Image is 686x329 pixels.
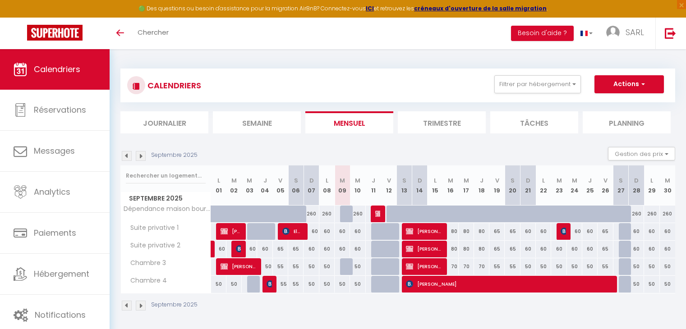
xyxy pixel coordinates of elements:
[267,275,272,292] span: [PERSON_NAME]
[603,176,608,185] abbr: V
[366,5,374,12] strong: ICI
[505,165,520,206] th: 20
[211,241,216,258] a: [PERSON_NAME]
[536,223,551,240] div: 60
[626,27,644,38] span: SARL
[598,165,613,206] th: 26
[634,176,639,185] abbr: D
[226,276,242,292] div: 50
[273,258,288,275] div: 55
[355,176,360,185] abbr: M
[613,165,629,206] th: 27
[459,223,474,240] div: 80
[629,165,644,206] th: 28
[551,241,566,257] div: 60
[536,165,551,206] th: 22
[443,223,458,240] div: 80
[372,176,375,185] abbr: J
[629,223,644,240] div: 60
[489,223,505,240] div: 65
[414,5,547,12] strong: créneaux d'ouverture de la salle migration
[335,223,350,240] div: 60
[27,25,83,41] img: Super Booking
[428,165,443,206] th: 15
[406,240,443,257] span: [PERSON_NAME]
[242,241,257,257] div: 60
[304,258,319,275] div: 50
[350,206,365,222] div: 260
[526,176,530,185] abbr: D
[406,223,443,240] span: [PERSON_NAME]
[505,223,520,240] div: 65
[561,223,566,240] span: [PERSON_NAME]
[273,241,288,257] div: 65
[567,258,582,275] div: 50
[381,165,396,206] th: 12
[582,165,598,206] th: 25
[304,206,319,222] div: 260
[443,241,458,257] div: 80
[520,223,536,240] div: 60
[644,223,659,240] div: 60
[273,276,288,292] div: 55
[326,176,328,185] abbr: L
[608,147,675,160] button: Gestion des prix
[606,26,620,39] img: ...
[151,301,198,309] p: Septembre 2025
[34,64,80,75] span: Calendriers
[231,176,237,185] abbr: M
[598,223,613,240] div: 65
[582,223,598,240] div: 60
[402,176,406,185] abbr: S
[34,104,86,115] span: Réservations
[288,241,304,257] div: 65
[122,223,181,233] span: Suite privative 1
[505,258,520,275] div: 55
[567,165,582,206] th: 24
[213,111,301,133] li: Semaine
[629,276,644,292] div: 50
[594,75,664,93] button: Actions
[511,176,515,185] abbr: S
[304,276,319,292] div: 50
[335,241,350,257] div: 60
[396,165,412,206] th: 13
[350,241,365,257] div: 60
[520,241,536,257] div: 60
[288,165,304,206] th: 06
[644,241,659,257] div: 60
[221,258,258,275] span: [PERSON_NAME]
[665,27,676,39] img: logout
[644,206,659,222] div: 260
[350,165,365,206] th: 10
[660,206,675,222] div: 260
[660,241,675,257] div: 60
[226,165,242,206] th: 02
[34,145,75,156] span: Messages
[319,223,335,240] div: 60
[412,165,428,206] th: 14
[489,165,505,206] th: 19
[257,258,272,275] div: 50
[366,165,381,206] th: 11
[418,176,422,185] abbr: D
[660,276,675,292] div: 50
[122,206,212,212] span: Dépendance maison bourgeoise
[211,241,226,257] div: 60
[319,258,335,275] div: 50
[145,75,201,96] h3: CALENDRIERS
[406,258,443,275] span: [PERSON_NAME]
[474,241,489,257] div: 80
[375,205,381,222] span: [PERSON_NAME]
[619,176,623,185] abbr: S
[121,192,211,205] span: Septembre 2025
[335,165,350,206] th: 09
[122,241,183,251] span: Suite privative 2
[474,223,489,240] div: 80
[495,176,499,185] abbr: V
[474,258,489,275] div: 70
[278,176,282,185] abbr: V
[629,258,644,275] div: 50
[542,176,545,185] abbr: L
[598,258,613,275] div: 55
